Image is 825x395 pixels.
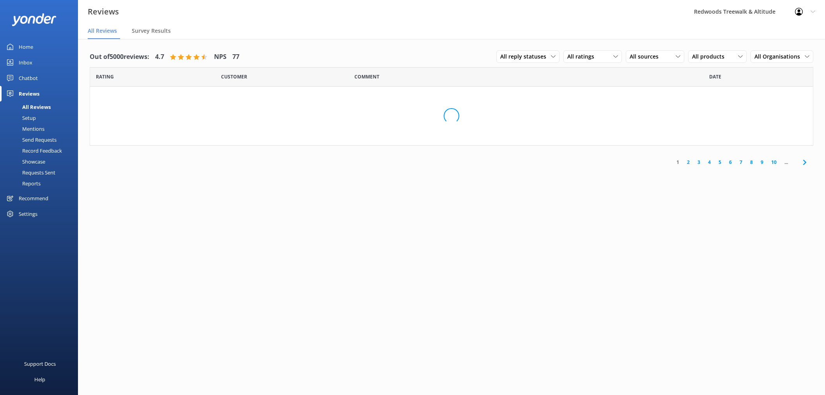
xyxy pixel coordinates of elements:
[96,73,114,80] span: Date
[5,145,78,156] a: Record Feedback
[673,158,683,166] a: 1
[683,158,694,166] a: 2
[709,73,721,80] span: Date
[746,158,757,166] a: 8
[5,167,78,178] a: Requests Sent
[88,5,119,18] h3: Reviews
[694,158,704,166] a: 3
[5,112,36,123] div: Setup
[5,178,78,189] a: Reports
[19,39,33,55] div: Home
[754,52,805,61] span: All Organisations
[692,52,729,61] span: All products
[5,134,78,145] a: Send Requests
[232,52,239,62] h4: 77
[354,73,379,80] span: Question
[12,13,57,26] img: yonder-white-logo.png
[19,190,48,206] div: Recommend
[5,101,51,112] div: All Reviews
[5,178,41,189] div: Reports
[19,55,32,70] div: Inbox
[757,158,767,166] a: 9
[704,158,715,166] a: 4
[34,372,45,387] div: Help
[5,145,62,156] div: Record Feedback
[630,52,663,61] span: All sources
[5,101,78,112] a: All Reviews
[5,156,45,167] div: Showcase
[725,158,736,166] a: 6
[155,52,164,62] h4: 4.7
[736,158,746,166] a: 7
[500,52,551,61] span: All reply statuses
[5,123,44,134] div: Mentions
[132,27,171,35] span: Survey Results
[567,52,599,61] span: All ratings
[221,73,247,80] span: Date
[5,167,55,178] div: Requests Sent
[90,52,149,62] h4: Out of 5000 reviews:
[5,112,78,123] a: Setup
[19,86,39,101] div: Reviews
[5,123,78,134] a: Mentions
[19,70,38,86] div: Chatbot
[88,27,117,35] span: All Reviews
[24,356,56,372] div: Support Docs
[767,158,781,166] a: 10
[214,52,227,62] h4: NPS
[19,206,37,222] div: Settings
[5,156,78,167] a: Showcase
[5,134,57,145] div: Send Requests
[781,158,792,166] span: ...
[715,158,725,166] a: 5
